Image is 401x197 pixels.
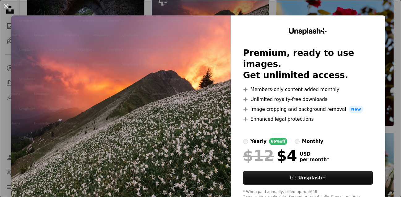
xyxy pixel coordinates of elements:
[243,106,373,113] li: Image cropping and background removal
[243,171,373,185] button: GetUnsplash+
[243,148,297,164] div: $4
[243,139,248,144] input: yearly66%off
[269,138,287,145] div: 66% off
[300,151,329,157] span: USD
[295,139,300,144] input: monthly
[250,138,267,145] div: yearly
[243,96,373,103] li: Unlimited royalty-free downloads
[298,175,326,181] strong: Unsplash+
[300,157,329,162] span: per month *
[243,48,373,81] h2: Premium, ready to use images. Get unlimited access.
[302,138,323,145] div: monthly
[243,86,373,93] li: Members-only content added monthly
[349,106,364,113] span: New
[243,115,373,123] li: Enhanced legal protections
[243,148,274,164] span: $12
